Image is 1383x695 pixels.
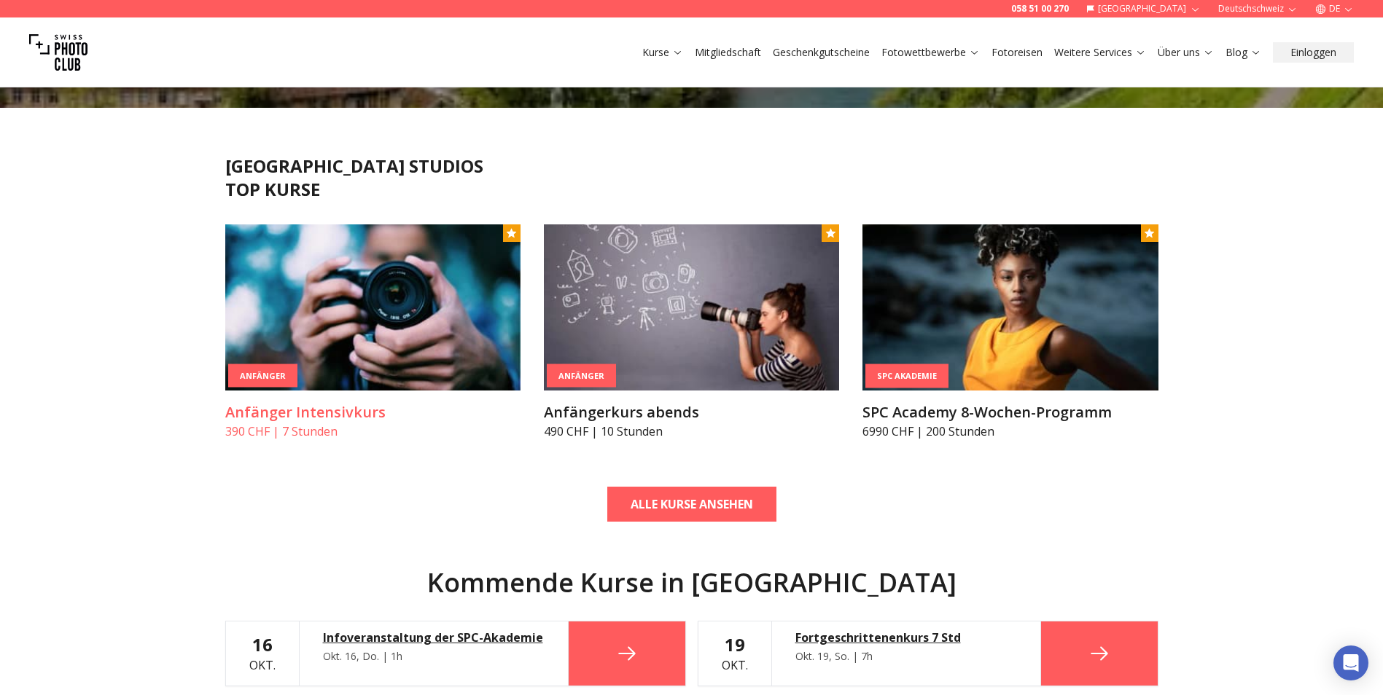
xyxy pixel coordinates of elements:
[544,423,839,440] p: 490 CHF | 10 Stunden
[607,487,776,522] a: ALLE KURSE ANSEHEN
[862,423,1158,440] p: 6990 CHF | 200 Stunden
[225,224,521,440] a: Anfänger IntensivkursAnfängerAnfänger Intensivkurs390 CHF | 7 Stunden
[725,632,745,656] b: 19
[773,45,870,60] a: Geschenkgutscheine
[986,42,1048,63] button: Fotoreisen
[1048,42,1152,63] button: Weitere Services
[1011,3,1069,15] a: 058 51 00 270
[225,178,1158,201] h2: TOP KURSE
[29,23,87,82] img: Swiss photo club
[225,423,521,440] p: 390 CHF | 7 Stunden
[547,364,616,388] div: Anfänger
[225,154,1158,178] h2: [GEOGRAPHIC_DATA] STUDIOS
[1226,45,1261,60] a: Blog
[228,364,297,388] div: Anfänger
[865,364,948,388] div: SPC Akademie
[249,633,276,674] div: Okt.
[881,45,980,60] a: Fotowettbewerbe
[323,649,545,664] div: Okt. 16, Do. | 1h
[1054,45,1146,60] a: Weitere Services
[795,649,1017,664] div: Okt. 19, So. | 7h
[876,42,986,63] button: Fotowettbewerbe
[631,495,753,513] b: ALLE KURSE ANSEHEN
[862,224,1158,390] img: SPC Academy 8-Wochen-Programm
[992,45,1043,60] a: Fotoreisen
[252,632,273,656] b: 16
[544,224,839,440] a: Anfängerkurs abendsAnfängerAnfängerkurs abends490 CHF | 10 Stunden
[1273,42,1354,63] button: Einloggen
[695,45,761,60] a: Mitgliedschaft
[1152,42,1220,63] button: Über uns
[544,402,839,423] h3: Anfängerkurs abends
[767,42,876,63] button: Geschenkgutscheine
[689,42,767,63] button: Mitgliedschaft
[225,224,521,390] img: Anfänger Intensivkurs
[225,402,521,423] h3: Anfänger Intensivkurs
[862,224,1158,440] a: SPC Academy 8-Wochen-ProgrammSPC AkademieSPC Academy 8-Wochen-Programm6990 CHF | 200 Stunden
[544,224,839,390] img: Anfängerkurs abends
[795,629,1017,646] a: Fortgeschrittenenkurs 7 Std
[323,629,545,646] a: Infoveranstaltung der SPC-Akademie
[642,45,683,60] a: Kurse
[636,42,689,63] button: Kurse
[1333,645,1368,680] div: Open Intercom Messenger
[862,402,1158,423] h3: SPC Academy 8-Wochen-Programm
[1158,45,1214,60] a: Über uns
[722,633,748,674] div: Okt.
[225,568,1158,597] h2: Kommende Kurse in [GEOGRAPHIC_DATA]
[1220,42,1267,63] button: Blog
